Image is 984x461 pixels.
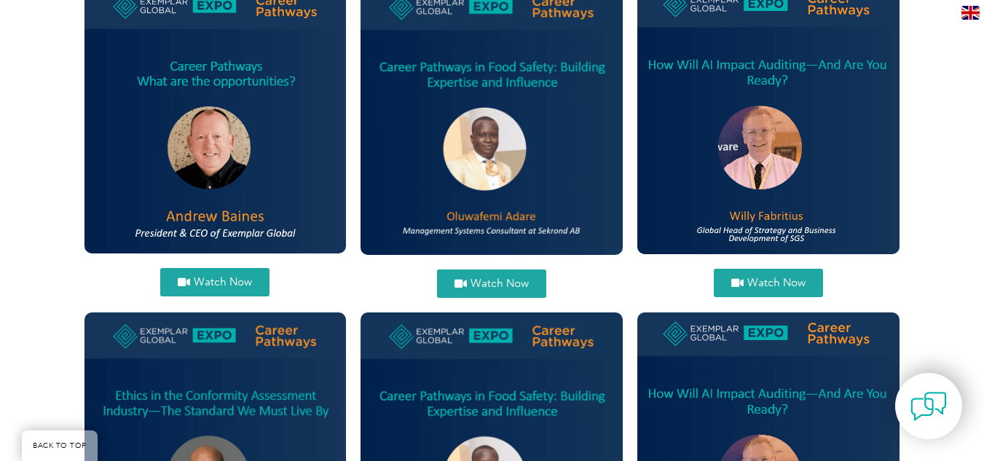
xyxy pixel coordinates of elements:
a: Watch Now [437,269,546,298]
a: Watch Now [714,269,823,297]
span: Watch Now [471,278,529,289]
img: contact-chat.png [910,388,947,425]
img: en [961,6,980,20]
span: Watch Now [194,277,252,288]
span: Watch Now [747,277,806,288]
a: Watch Now [160,268,269,296]
a: BACK TO TOP [22,430,98,461]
